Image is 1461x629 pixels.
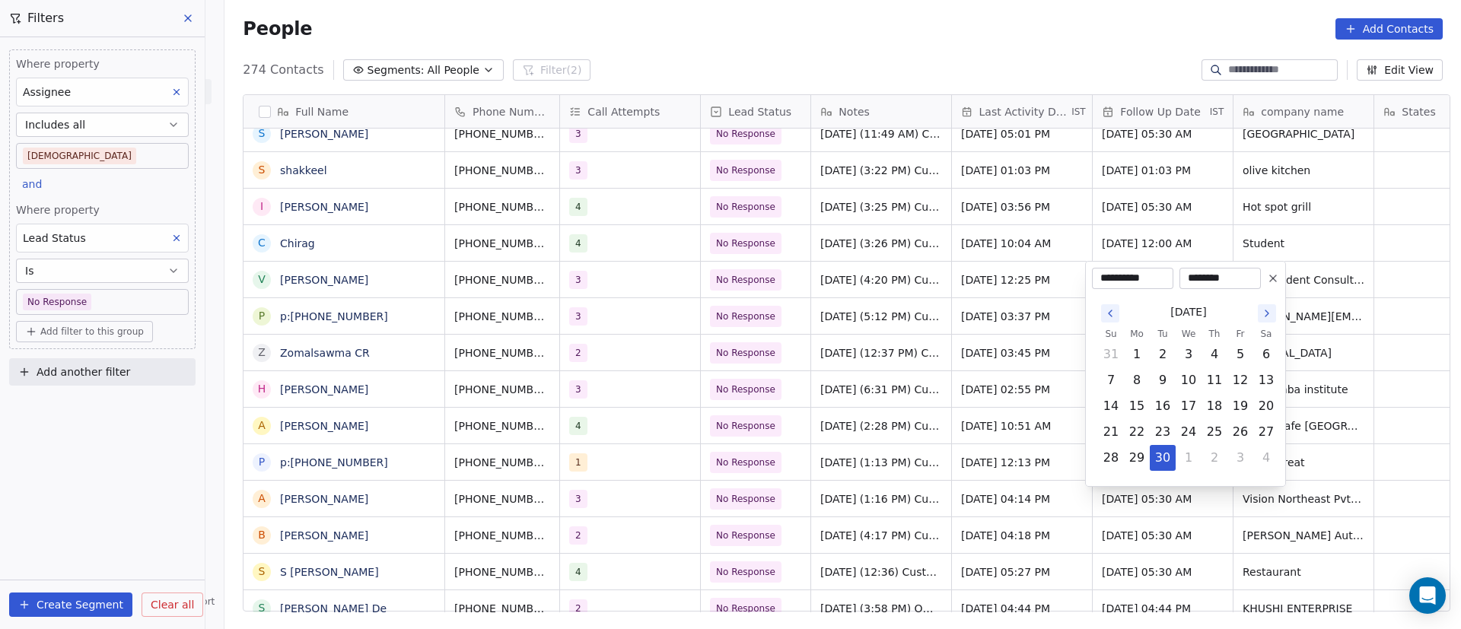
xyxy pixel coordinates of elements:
[1124,326,1150,342] th: Monday
[1228,368,1253,392] button: Friday, September 12th, 2025
[1125,420,1149,444] button: Monday, September 22nd, 2025
[1202,446,1227,470] button: Thursday, October 2nd, 2025
[1099,394,1123,418] button: Sunday, September 14th, 2025
[1254,368,1278,392] button: Saturday, September 13th, 2025
[1099,420,1123,444] button: Sunday, September 21st, 2025
[1254,394,1278,418] button: Saturday, September 20th, 2025
[1254,446,1278,470] button: Saturday, October 4th, 2025
[1202,394,1227,418] button: Thursday, September 18th, 2025
[1099,342,1123,367] button: Sunday, August 31st, 2025
[1151,394,1175,418] button: Tuesday, September 16th, 2025
[1258,304,1276,322] button: Go to the Next Month
[1228,342,1253,367] button: Friday, September 5th, 2025
[1151,368,1175,392] button: Tuesday, September 9th, 2025
[1227,326,1253,342] th: Friday
[1151,342,1175,367] button: Tuesday, September 2nd, 2025
[1254,420,1278,444] button: Saturday, September 27th, 2025
[1228,394,1253,418] button: Friday, September 19th, 2025
[1098,326,1124,342] th: Sunday
[1125,394,1149,418] button: Monday, September 15th, 2025
[1098,326,1279,471] table: September 2025
[1125,368,1149,392] button: Monday, September 8th, 2025
[1099,368,1123,392] button: Sunday, September 7th, 2025
[1202,342,1227,367] button: Thursday, September 4th, 2025
[1176,446,1201,470] button: Wednesday, October 1st, 2025
[1228,420,1253,444] button: Friday, September 26th, 2025
[1228,446,1253,470] button: Friday, October 3rd, 2025
[1099,446,1123,470] button: Sunday, September 28th, 2025
[1202,420,1227,444] button: Thursday, September 25th, 2025
[1202,368,1227,392] button: Thursday, September 11th, 2025
[1101,304,1119,322] button: Go to the Previous Month
[1151,420,1175,444] button: Tuesday, September 23rd, 2025
[1202,326,1227,342] th: Thursday
[1150,326,1176,342] th: Tuesday
[1125,342,1149,367] button: Monday, September 1st, 2025
[1176,394,1201,418] button: Wednesday, September 17th, 2025
[1254,342,1278,367] button: Saturday, September 6th, 2025
[1170,304,1206,320] span: [DATE]
[1176,342,1201,367] button: Wednesday, September 3rd, 2025
[1176,420,1201,444] button: Wednesday, September 24th, 2025
[1176,326,1202,342] th: Wednesday
[1151,446,1175,470] button: Tuesday, September 30th, 2025, selected
[1125,446,1149,470] button: Monday, September 29th, 2025
[1176,368,1201,392] button: Wednesday, September 10th, 2025
[1253,326,1279,342] th: Saturday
